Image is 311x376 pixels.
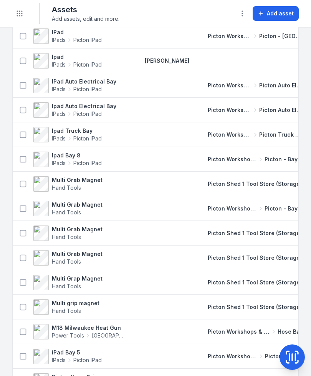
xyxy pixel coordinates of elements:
span: Picton IPad [73,85,102,93]
a: Picton Workshops & BaysPicton Auto Electrical Bay [208,82,303,89]
span: Picton IPad [73,159,102,167]
a: Picton Shed 1 Tool Store (Storage) [208,279,302,286]
a: Picton Shed 1 Tool Store (Storage) [208,229,302,237]
span: Hand Tools [52,258,81,265]
a: Multi Grab MagnetHand Tools [33,176,103,192]
a: Picton Shed 1 Tool Store (Storage) [208,303,302,311]
span: Add asset [267,10,294,17]
strong: IPad Auto Electrical Bay [52,78,116,85]
span: Hand Tools [52,307,81,314]
button: Toggle navigation [12,6,27,21]
span: Picton Workshops & Bays [208,205,257,212]
span: Hand Tools [52,283,81,289]
strong: IPad [52,28,102,36]
span: [GEOGRAPHIC_DATA] [92,332,126,339]
span: Picton IPad [73,36,102,44]
span: Picton - Bay 4 [265,205,303,212]
a: Picton Shed 1 Tool Store (Storage) [208,180,302,188]
a: Picton Workshops & BaysHose Bay [208,328,303,336]
a: Picton Shed 1 Tool Store (Storage) [208,254,302,262]
a: [PERSON_NAME] [145,57,189,65]
a: Picton Workshops & BaysPicton - Bay 4 [208,205,303,212]
strong: Ipad Auto Electrical Bay [52,102,116,110]
span: Picton IPad [73,110,102,118]
span: Picton Shed 1 Tool Store (Storage) [208,230,302,236]
span: Picton Truck Bay [259,131,303,139]
a: IPadIPadsPicton IPad [33,28,102,44]
span: Hose Bay [278,328,303,336]
a: Multi Grab MagnetHand Tools [33,250,103,266]
strong: Multi Grab Magnet [52,176,103,184]
span: IPads [52,135,66,142]
span: IPads [52,110,66,118]
strong: M18 Milwaukee Heat Gun [52,324,126,332]
span: IPads [52,159,66,167]
span: Picton Workshops & Bays [208,155,257,163]
span: IPads [52,85,66,93]
a: Picton Workshops & BaysPicton Truck Bay [208,131,303,139]
a: Multi Grap MagnetHand Tools [33,275,103,290]
span: Power Tools [52,332,84,339]
strong: Multi grip magnet [52,299,99,307]
span: Hand Tools [52,234,81,240]
a: Picton Workshops & BaysPicton - [GEOGRAPHIC_DATA] [208,32,303,40]
a: Multi Grab MagnetHand Tools [33,226,103,241]
span: Picton IPad [73,61,102,69]
a: Ipad Auto Electrical BayIPadsPicton IPad [33,102,116,118]
strong: Multi Grab Magnet [52,250,103,258]
span: Picton - Bay 5 [265,353,303,360]
span: Picton Shed 1 Tool Store (Storage) [208,279,302,286]
strong: Ipad Truck Bay [52,127,102,135]
a: Picton Workshops & BaysPicton - Bay 8 [208,155,303,163]
span: IPads [52,61,66,69]
strong: Multi Grap Magnet [52,275,103,282]
h2: Assets [52,4,119,15]
span: Picton - [GEOGRAPHIC_DATA] [259,32,303,40]
span: Picton IPad [73,356,102,364]
strong: Ipad Bay 8 [52,152,102,159]
a: Ipad Truck BayIPadsPicton IPad [33,127,102,142]
span: Picton Workshops & Bays [208,32,251,40]
a: M18 Milwaukee Heat GunPower Tools[GEOGRAPHIC_DATA] [33,324,126,339]
span: Add assets, edit and more. [52,15,119,23]
a: IPad Auto Electrical BayIPadsPicton IPad [33,78,116,93]
strong: Multi Grab Magnet [52,201,103,209]
span: Picton Workshops & Bays [208,353,257,360]
span: Picton Shed 1 Tool Store (Storage) [208,180,302,187]
a: Picton Workshops & BaysPicton - Bay 5 [208,353,303,360]
span: Picton Shed 1 Tool Store (Storage) [208,304,302,310]
a: IpadIPadsPicton IPad [33,53,102,69]
span: Picton Workshops & Bays [208,131,251,139]
span: Picton Auto Electrical Bay [259,82,303,89]
a: Multi grip magnetHand Tools [33,299,99,315]
span: Picton IPad [73,135,102,142]
span: Picton Workshops & Bays [208,106,251,114]
span: IPads [52,36,66,44]
a: Picton Workshops & BaysPicton Auto Electrical Bay [208,106,303,114]
span: Hand Tools [52,184,81,191]
button: Add asset [253,6,299,21]
span: IPads [52,356,66,364]
span: Picton Workshops & Bays [208,82,251,89]
strong: Multi Grab Magnet [52,226,103,233]
span: Picton Auto Electrical Bay [259,106,303,114]
span: Picton Workshops & Bays [208,328,270,336]
span: Picton - Bay 8 [265,155,303,163]
strong: iPad Bay 5 [52,349,102,356]
span: Hand Tools [52,209,81,216]
a: Multi Grab MagnetHand Tools [33,201,103,216]
a: iPad Bay 5IPadsPicton IPad [33,349,102,364]
strong: Ipad [52,53,102,61]
a: Ipad Bay 8IPadsPicton IPad [33,152,102,167]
